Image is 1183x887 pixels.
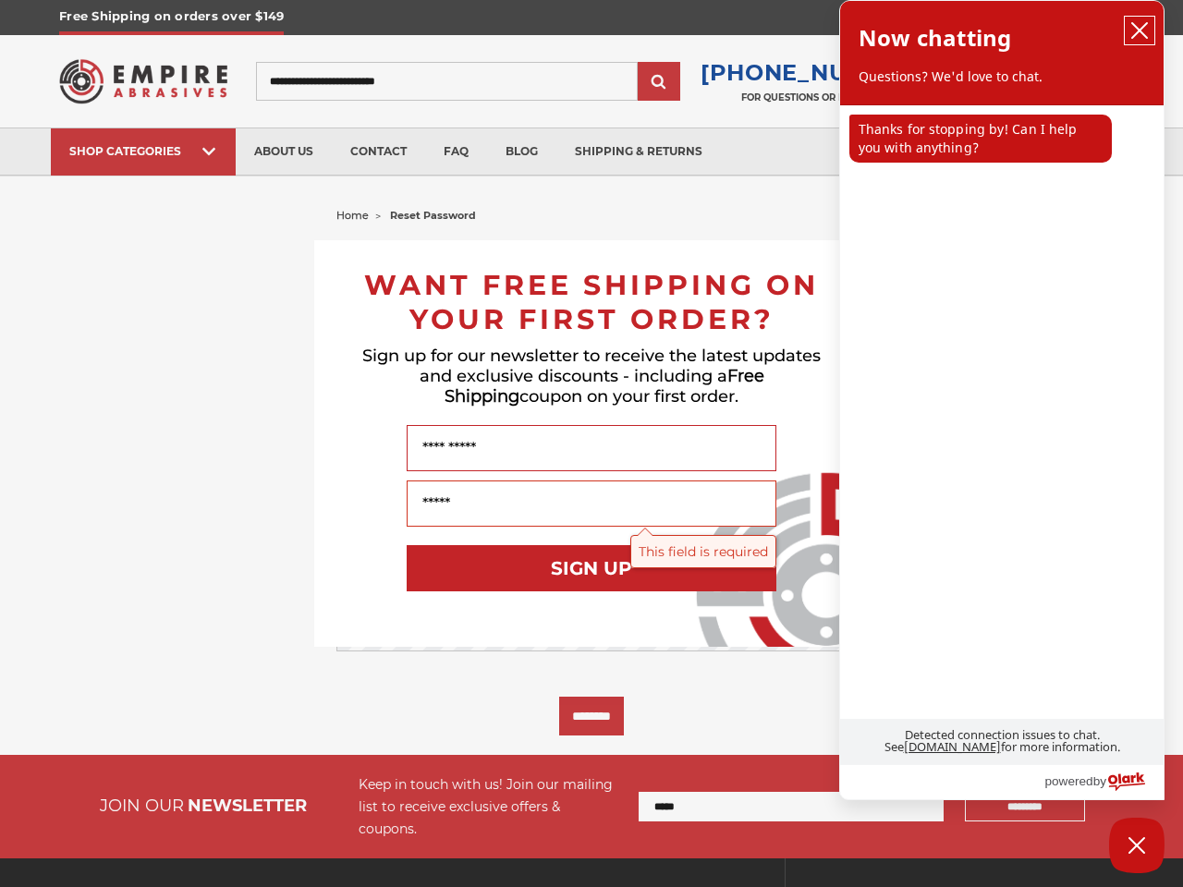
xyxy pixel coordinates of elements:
p: Questions? We'd love to chat. [859,67,1145,86]
div: chat [840,105,1164,719]
button: SIGN UP [407,545,776,591]
span: WANT FREE SHIPPING ON YOUR FIRST ORDER? [364,268,819,336]
p: Detected connection issues to chat. See for more information. [840,720,1164,764]
a: Powered by Olark [1044,765,1164,799]
h2: Now chatting [859,19,1011,56]
a: [DOMAIN_NAME] [904,738,1001,755]
span: Sign up for our newsletter to receive the latest updates and exclusive discounts - including a co... [362,346,821,407]
span: powered [1044,770,1092,793]
button: close chatbox [1125,17,1154,44]
button: Close Chatbox [1109,818,1165,873]
span: Free Shipping [445,366,764,407]
p: Thanks for stopping by! Can I help you with anything? [849,115,1112,163]
span: by [1093,770,1106,793]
